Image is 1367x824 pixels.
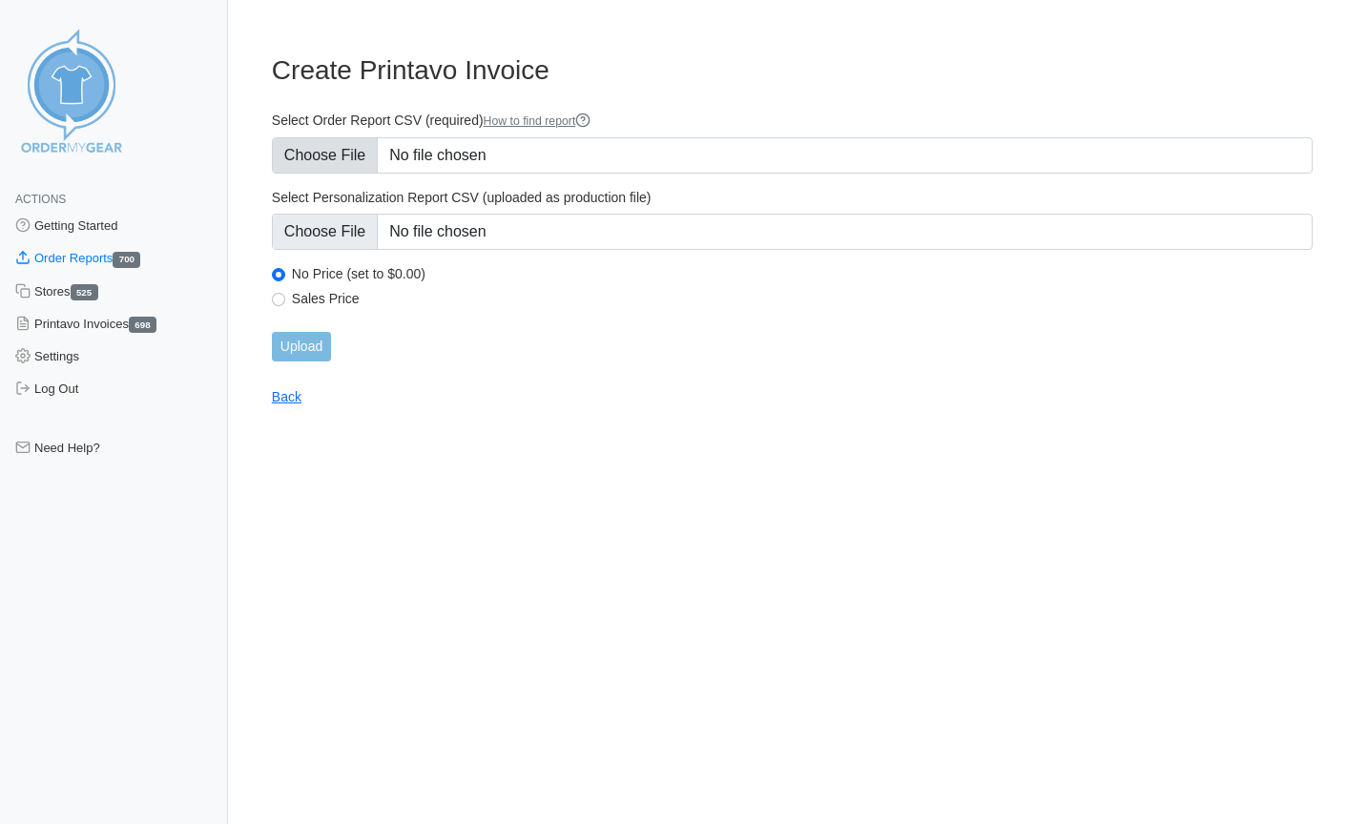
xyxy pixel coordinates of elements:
[292,290,1313,307] label: Sales Price
[272,332,331,361] input: Upload
[272,389,301,404] a: Back
[272,54,1313,87] h3: Create Printavo Invoice
[71,284,98,300] span: 525
[113,252,140,268] span: 700
[484,114,591,128] a: How to find report
[15,193,66,206] span: Actions
[272,189,1313,206] label: Select Personalization Report CSV (uploaded as production file)
[272,112,1313,130] label: Select Order Report CSV (required)
[129,317,156,333] span: 698
[292,265,1313,282] label: No Price (set to $0.00)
